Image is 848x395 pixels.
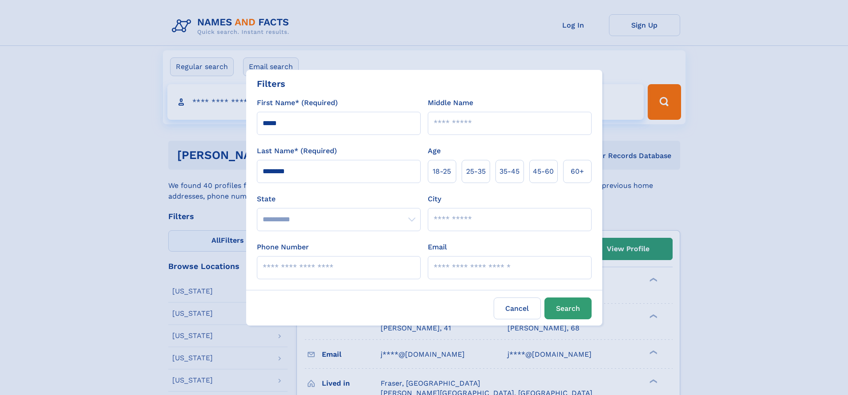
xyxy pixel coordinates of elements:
[257,242,309,252] label: Phone Number
[428,146,441,156] label: Age
[466,166,486,177] span: 25‑35
[533,166,554,177] span: 45‑60
[433,166,451,177] span: 18‑25
[257,98,338,108] label: First Name* (Required)
[571,166,584,177] span: 60+
[257,77,285,90] div: Filters
[428,242,447,252] label: Email
[257,194,421,204] label: State
[499,166,519,177] span: 35‑45
[428,98,473,108] label: Middle Name
[544,297,592,319] button: Search
[257,146,337,156] label: Last Name* (Required)
[428,194,441,204] label: City
[494,297,541,319] label: Cancel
